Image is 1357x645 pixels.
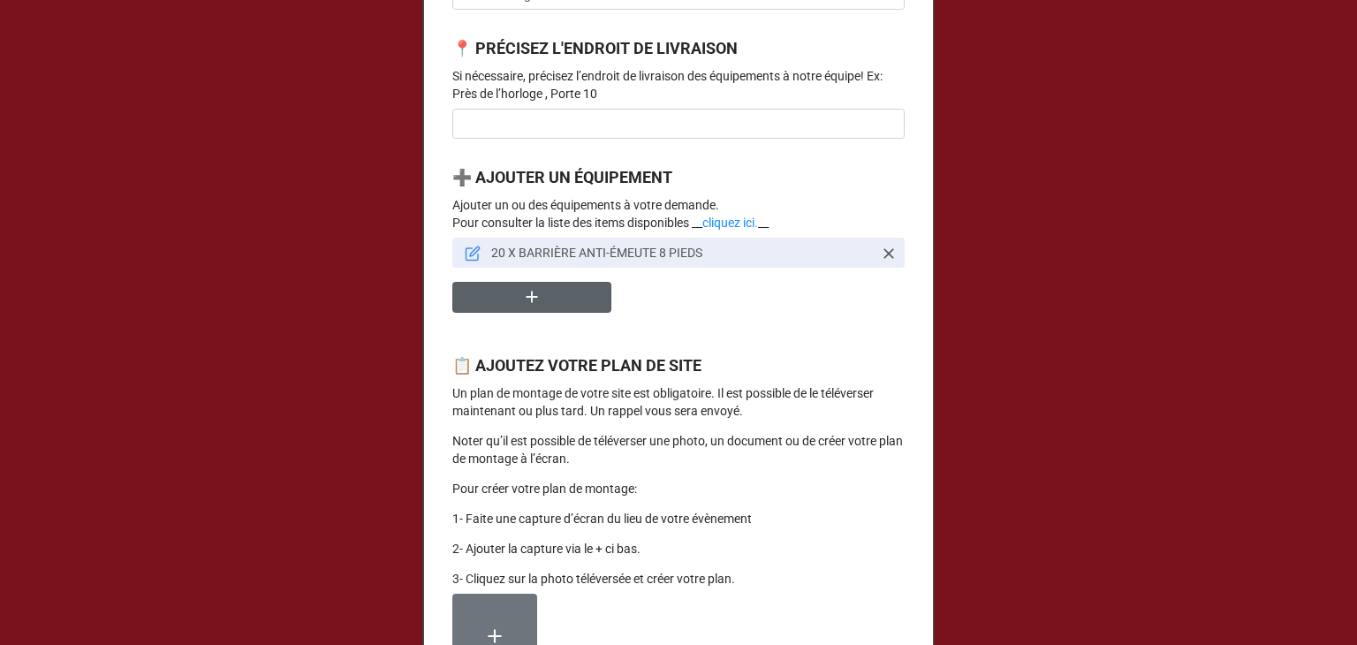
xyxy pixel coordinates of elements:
[491,244,873,262] p: 20 X BARRIÈRE ANTI-ÉMEUTE 8 PIEDS
[452,384,905,420] p: Un plan de montage de votre site est obligatoire. Il est possible de le téléverser maintenant ou ...
[452,165,672,190] label: ➕ AJOUTER UN ÉQUIPEMENT
[452,353,701,378] label: 📋 AJOUTEZ VOTRE PLAN DE SITE
[452,510,905,527] p: 1- Faite une capture d’écran du lieu de votre évènement
[452,540,905,558] p: 2- Ajouter la capture via le + ci bas.
[452,570,905,588] p: 3- Cliquez sur la photo téléversée et créer votre plan.
[452,36,738,61] label: 📍 PRÉCISEZ L'ENDROIT DE LIVRAISON
[452,196,905,231] p: Ajouter un ou des équipements à votre demande. Pour consulter la liste des items disponibles __ __
[452,480,905,497] p: Pour créer votre plan de montage:
[452,67,905,102] p: Si nécessaire, précisez l’endroit de livraison des équipements à notre équipe! Ex: Près de l’horl...
[452,432,905,467] p: Noter qu’il est possible de téléverser une photo, un document ou de créer votre plan de montage à...
[702,216,758,230] a: cliquez ici.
